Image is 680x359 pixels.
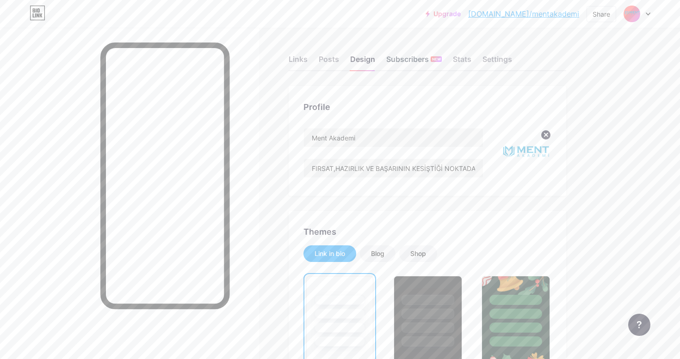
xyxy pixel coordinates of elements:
[468,8,579,19] a: [DOMAIN_NAME]/mentakademi
[371,249,384,258] div: Blog
[410,249,426,258] div: Shop
[453,54,471,70] div: Stats
[623,5,641,23] img: mentakademi
[350,54,375,70] div: Design
[304,128,483,147] input: Name
[304,159,483,177] input: Bio
[426,10,461,18] a: Upgrade
[498,128,551,181] img: mentakademi
[303,225,551,238] div: Themes
[315,249,345,258] div: Link in bio
[319,54,339,70] div: Posts
[593,9,610,19] div: Share
[482,54,512,70] div: Settings
[432,56,441,62] span: NEW
[289,54,308,70] div: Links
[303,101,551,113] div: Profile
[386,54,442,70] div: Subscribers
